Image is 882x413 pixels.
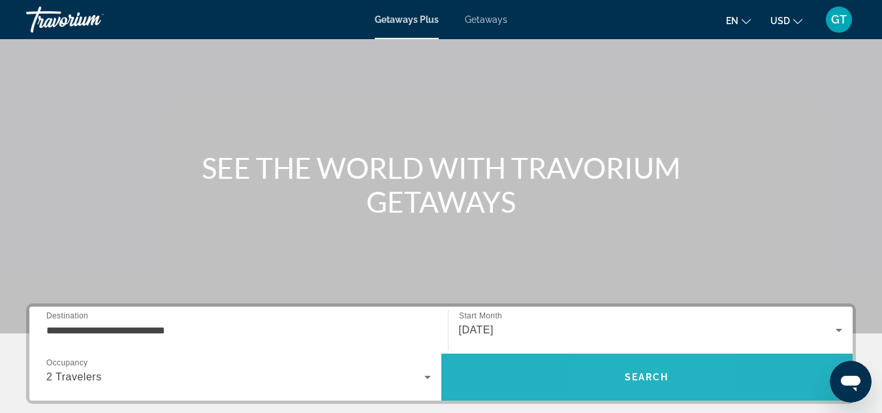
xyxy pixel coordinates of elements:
[770,11,802,30] button: Change currency
[726,11,751,30] button: Change language
[726,16,738,26] span: en
[26,3,157,37] a: Travorium
[459,312,502,320] span: Start Month
[465,14,507,25] a: Getaways
[459,324,494,335] span: [DATE]
[830,361,872,403] iframe: Button to launch messaging window
[46,359,87,367] span: Occupancy
[822,6,856,33] button: User Menu
[625,372,669,382] span: Search
[46,371,102,382] span: 2 Travelers
[375,14,439,25] a: Getaways Plus
[46,323,431,339] input: Select destination
[831,13,847,26] span: GT
[29,307,853,401] div: Search widget
[46,311,88,320] span: Destination
[441,354,853,401] button: Search
[197,151,686,219] h1: SEE THE WORLD WITH TRAVORIUM GETAWAYS
[770,16,790,26] span: USD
